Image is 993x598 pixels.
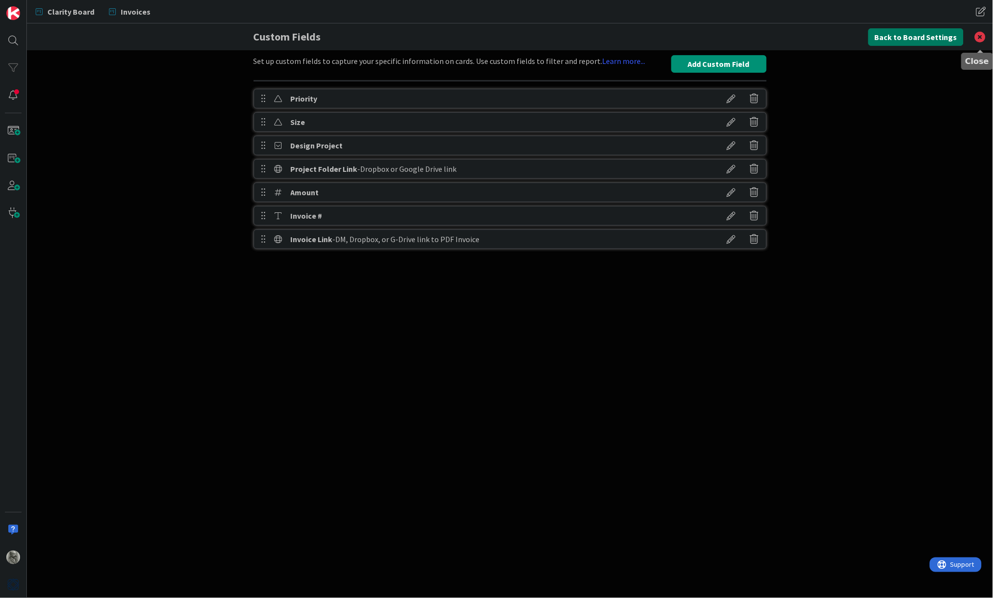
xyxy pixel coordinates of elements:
button: Back to Board Settings [868,28,964,46]
h3: Custom Fields [254,23,767,50]
span: Support [21,1,44,13]
a: Invoices [103,3,156,21]
b: Invoice # [291,211,323,221]
b: Priority [291,94,318,103]
img: PA [6,551,20,564]
span: - DM, Dropbox, or G-Drive link to PDF Invoice [333,234,480,244]
b: Size [291,117,305,127]
b: Invoice Link [291,234,333,244]
a: Learn more... [603,56,646,66]
a: Clarity Board [30,3,100,21]
b: Amount [291,187,319,197]
b: Project Folder Link [291,164,358,174]
button: Add Custom Field [671,55,767,73]
span: Invoices [121,6,151,18]
h5: Close [966,57,990,66]
span: Clarity Board [47,6,94,18]
img: avatar [6,578,20,592]
b: Design Project [291,141,343,150]
div: Set up custom fields to capture your specific information on cards. Use custom fields to filter a... [254,55,646,73]
span: - Dropbox or Google Drive link [358,164,457,174]
img: Visit kanbanzone.com [6,6,20,20]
